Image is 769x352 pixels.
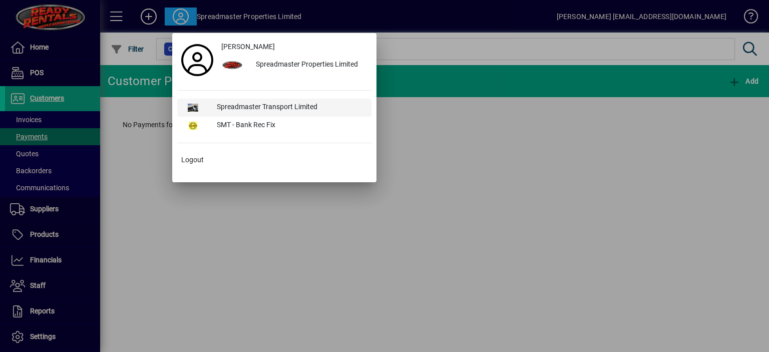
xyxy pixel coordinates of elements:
[248,56,371,74] div: Spreadmaster Properties Limited
[177,99,371,117] button: Spreadmaster Transport Limited
[177,117,371,135] button: SMT - Bank Rec Fix
[177,151,371,169] button: Logout
[217,38,371,56] a: [PERSON_NAME]
[217,56,371,74] button: Spreadmaster Properties Limited
[221,42,275,52] span: [PERSON_NAME]
[209,99,371,117] div: Spreadmaster Transport Limited
[209,117,371,135] div: SMT - Bank Rec Fix
[181,155,204,165] span: Logout
[177,51,217,69] a: Profile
